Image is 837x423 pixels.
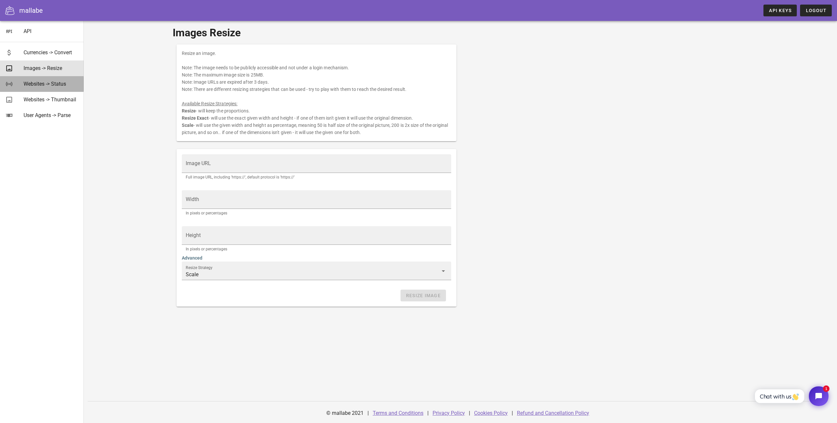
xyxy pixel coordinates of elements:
[373,410,423,416] a: Terms and Conditions
[24,28,78,34] div: API
[748,381,834,412] iframe: Tidio Chat
[367,405,369,421] div: |
[322,405,367,421] div: © mallabe 2021
[800,5,832,16] button: Logout
[763,5,797,16] a: API Keys
[24,65,78,71] div: Images -> Resize
[517,410,589,416] a: Refund and Cancellation Policy
[474,410,508,416] a: Cookies Policy
[177,44,457,141] div: Resize an image. Note: The image needs to be publicly accessible and not under a login mechanism....
[182,108,196,113] b: Resize
[24,81,78,87] div: Websites -> Status
[512,405,513,421] div: |
[24,112,78,118] div: User Agents -> Parse
[186,247,448,251] div: In pixels or percentages
[182,115,209,121] b: Resize Exact
[182,101,238,106] u: Available Resize Strategies:
[805,8,827,13] span: Logout
[186,265,213,270] label: Resize Strategy
[469,405,470,421] div: |
[182,254,452,262] h4: Advanced
[182,123,194,128] b: Scale
[173,25,748,41] h1: Images Resize
[427,405,429,421] div: |
[769,8,792,13] span: API Keys
[186,211,448,215] div: In pixels or percentages
[24,96,78,103] div: Websites -> Thumbnail
[186,175,448,179] div: Full image URL, including 'https://', default protocol is 'https://'
[24,49,78,56] div: Currencies -> Convert
[433,410,465,416] a: Privacy Policy
[19,6,43,15] div: mallabe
